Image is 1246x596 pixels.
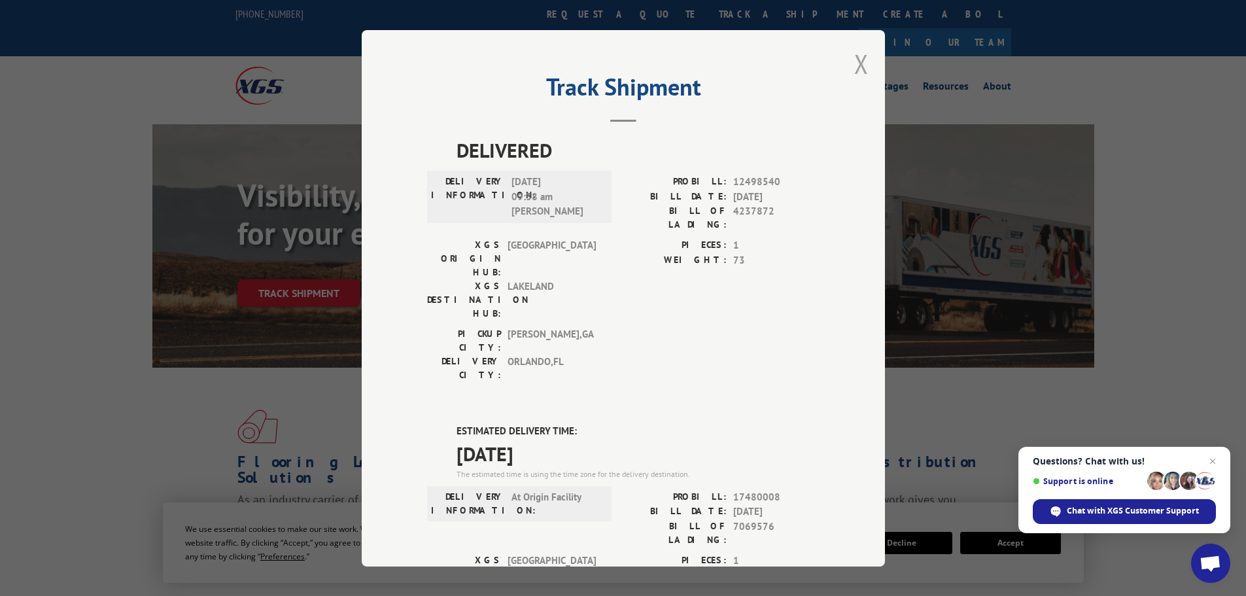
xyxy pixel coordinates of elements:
span: Questions? Chat with us! [1033,456,1216,466]
div: Chat with XGS Customer Support [1033,499,1216,524]
label: PROBILL: [623,489,727,504]
label: BILL DATE: [623,504,727,519]
span: 17480008 [733,489,820,504]
label: PIECES: [623,238,727,253]
label: ESTIMATED DELIVERY TIME: [457,424,820,439]
div: The estimated time is using the time zone for the delivery destination. [457,468,820,480]
span: Support is online [1033,476,1143,486]
span: [GEOGRAPHIC_DATA] [508,553,596,594]
button: Close modal [854,46,869,81]
span: LAKELAND [508,279,596,321]
label: DELIVERY INFORMATION: [431,489,505,517]
span: [DATE] 09:38 am [PERSON_NAME] [511,175,600,219]
label: WEIGHT: [623,253,727,268]
span: 1 [733,238,820,253]
span: 73 [733,253,820,268]
span: [DATE] [457,438,820,468]
label: BILL OF LADING: [623,204,727,232]
label: BILL DATE: [623,189,727,204]
span: [PERSON_NAME] , GA [508,327,596,355]
label: PICKUP CITY: [427,327,501,355]
span: Chat with XGS Customer Support [1067,505,1199,517]
label: DELIVERY CITY: [427,355,501,382]
label: DELIVERY INFORMATION: [431,175,505,219]
span: DELIVERED [457,135,820,165]
span: 4237872 [733,204,820,232]
label: BILL OF LADING: [623,519,727,546]
span: At Origin Facility [511,489,600,517]
span: [DATE] [733,189,820,204]
div: Open chat [1191,544,1230,583]
label: XGS ORIGIN HUB: [427,238,501,279]
label: PIECES: [623,553,727,568]
span: 12498540 [733,175,820,190]
span: 7069576 [733,519,820,546]
span: Close chat [1205,453,1220,469]
span: 1 [733,553,820,568]
label: XGS DESTINATION HUB: [427,279,501,321]
span: [GEOGRAPHIC_DATA] [508,238,596,279]
h2: Track Shipment [427,78,820,103]
span: [DATE] [733,504,820,519]
span: ORLANDO , FL [508,355,596,382]
label: XGS ORIGIN HUB: [427,553,501,594]
label: PROBILL: [623,175,727,190]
